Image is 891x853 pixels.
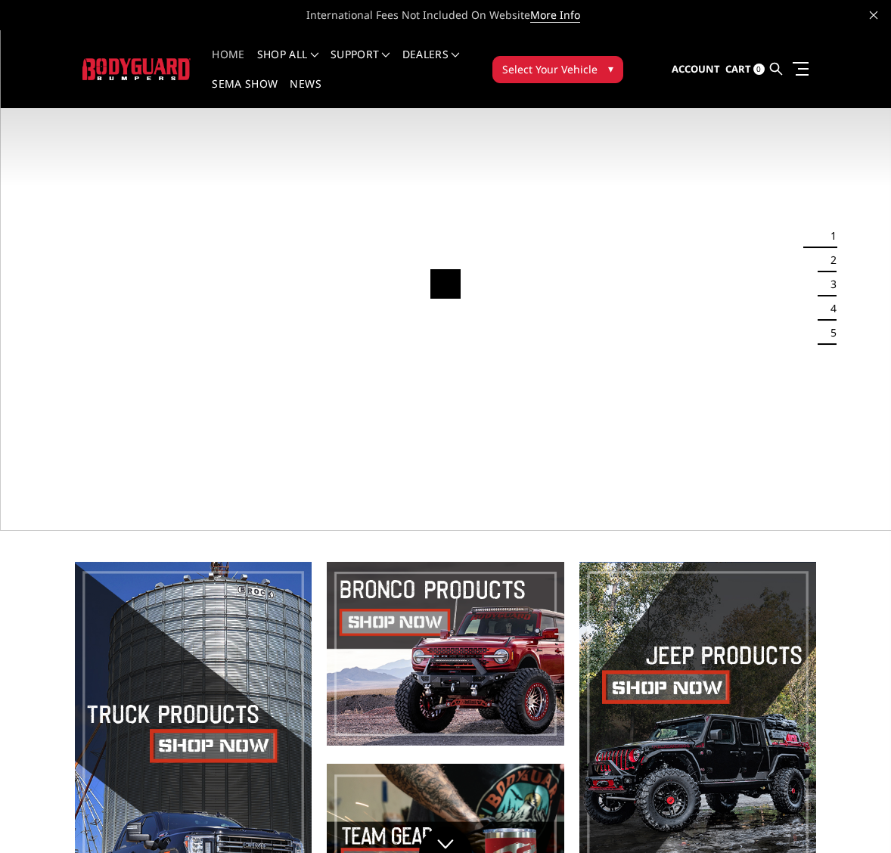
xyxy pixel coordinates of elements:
[290,79,321,108] a: News
[212,79,278,108] a: SEMA Show
[492,56,623,83] button: Select Your Vehicle
[725,49,765,90] a: Cart 0
[402,49,460,79] a: Dealers
[257,49,318,79] a: shop all
[608,60,613,76] span: ▾
[821,272,837,296] button: 3 of 5
[725,62,751,76] span: Cart
[502,61,598,77] span: Select Your Vehicle
[82,58,191,79] img: BODYGUARD BUMPERS
[821,321,837,345] button: 5 of 5
[821,296,837,321] button: 4 of 5
[821,224,837,248] button: 1 of 5
[331,49,390,79] a: Support
[672,49,720,90] a: Account
[672,62,720,76] span: Account
[821,248,837,272] button: 2 of 5
[753,64,765,75] span: 0
[530,8,580,23] a: More Info
[212,49,244,79] a: Home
